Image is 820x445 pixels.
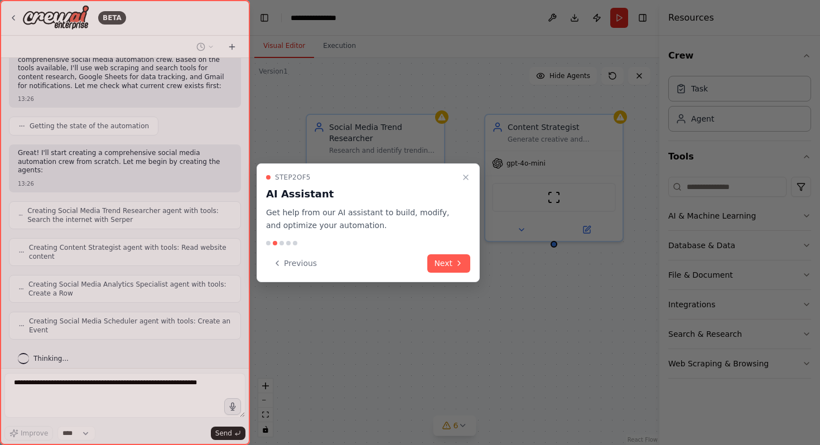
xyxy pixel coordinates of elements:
button: Hide left sidebar [257,10,272,26]
p: Get help from our AI assistant to build, modify, and optimize your automation. [266,206,457,232]
button: Previous [266,254,324,273]
button: Next [427,254,470,273]
h3: AI Assistant [266,186,457,202]
span: Step 2 of 5 [275,173,311,182]
button: Close walkthrough [459,171,472,184]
